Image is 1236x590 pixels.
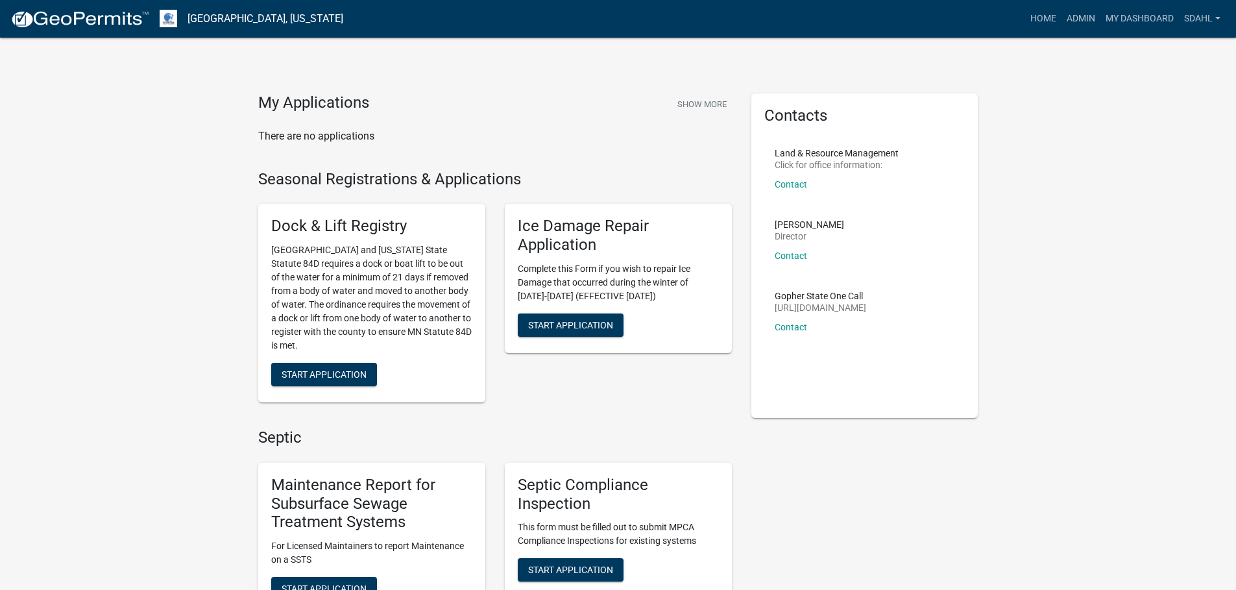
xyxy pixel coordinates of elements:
button: Show More [672,93,732,115]
a: sdahl [1179,6,1226,31]
button: Start Application [271,363,377,386]
p: For Licensed Maintainers to report Maintenance on a SSTS [271,539,472,567]
p: Gopher State One Call [775,291,866,301]
a: My Dashboard [1100,6,1179,31]
p: Director [775,232,844,241]
span: Start Application [528,319,613,330]
p: Click for office information: [775,160,899,169]
a: Home [1025,6,1061,31]
p: There are no applications [258,129,732,144]
p: Complete this Form if you wish to repair Ice Damage that occurred during the winter of [DATE]-[DA... [518,262,719,303]
p: Land & Resource Management [775,149,899,158]
button: Start Application [518,558,624,582]
a: [GEOGRAPHIC_DATA], [US_STATE] [188,8,343,30]
h5: Ice Damage Repair Application [518,217,719,254]
h5: Septic Compliance Inspection [518,476,719,513]
h4: My Applications [258,93,369,113]
h5: Dock & Lift Registry [271,217,472,236]
p: [URL][DOMAIN_NAME] [775,303,866,312]
p: [GEOGRAPHIC_DATA] and [US_STATE] State Statute 84D requires a dock or boat lift to be out of the ... [271,243,472,352]
p: [PERSON_NAME] [775,220,844,229]
a: Contact [775,251,807,261]
a: Contact [775,179,807,190]
a: Contact [775,322,807,332]
a: Admin [1061,6,1100,31]
h4: Septic [258,428,732,447]
h5: Maintenance Report for Subsurface Sewage Treatment Systems [271,476,472,532]
h4: Seasonal Registrations & Applications [258,170,732,189]
p: This form must be filled out to submit MPCA Compliance Inspections for existing systems [518,521,719,548]
span: Start Application [528,565,613,575]
span: Start Application [282,369,367,380]
img: Otter Tail County, Minnesota [160,10,177,27]
button: Start Application [518,313,624,337]
h5: Contacts [764,106,965,125]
